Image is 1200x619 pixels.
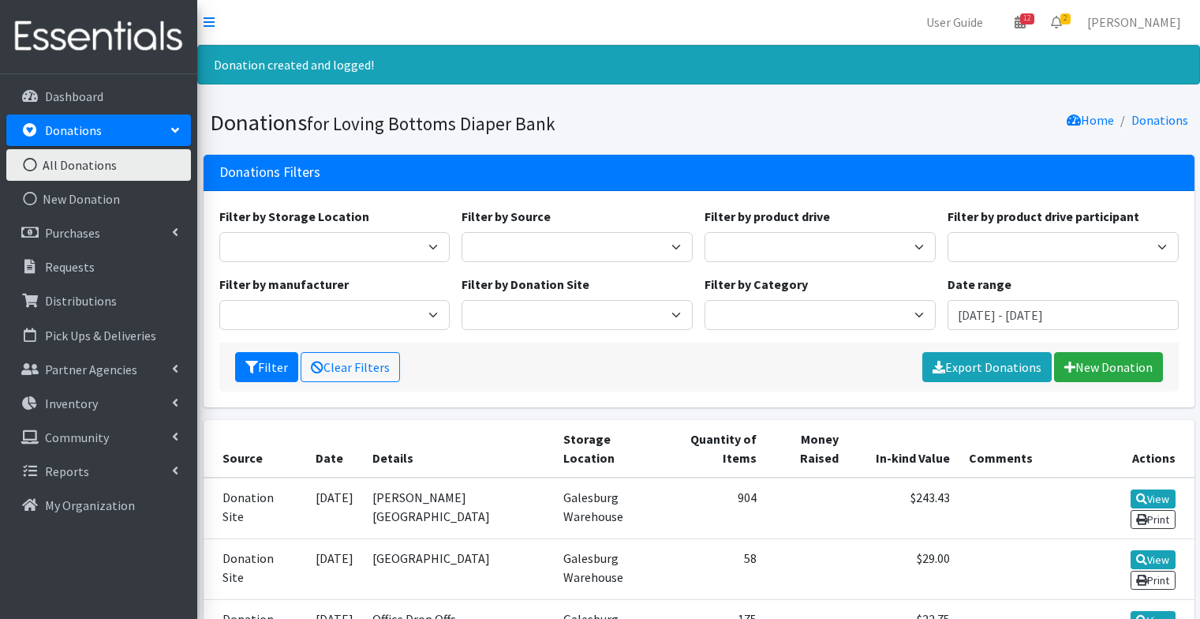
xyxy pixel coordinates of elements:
label: Filter by Storage Location [219,207,369,226]
p: Inventory [45,396,98,411]
p: Partner Agencies [45,362,137,377]
a: Donations [1131,112,1188,128]
th: Details [363,420,554,478]
a: Purchases [6,217,191,249]
th: In-kind Value [848,420,959,478]
p: Purchases [45,225,100,241]
a: 2 [1038,6,1075,38]
td: [DATE] [306,478,363,539]
h3: Donations Filters [219,164,320,181]
label: Date range [948,275,1011,294]
a: Reports [6,456,191,487]
p: Donations [45,122,102,138]
td: $29.00 [848,538,959,599]
td: Donation Site [204,478,306,539]
td: $243.43 [848,478,959,539]
p: Dashboard [45,88,103,104]
label: Filter by Source [462,207,551,226]
p: My Organization [45,497,135,513]
label: Filter by manufacturer [219,275,349,294]
a: All Donations [6,149,191,181]
p: Reports [45,463,89,479]
span: 2 [1060,13,1071,24]
a: Donations [6,114,191,146]
img: HumanEssentials [6,10,191,63]
p: Distributions [45,293,117,309]
a: New Donation [1054,352,1163,382]
td: Galesburg Warehouse [554,538,666,599]
td: [GEOGRAPHIC_DATA] [363,538,554,599]
th: Money Raised [766,420,848,478]
label: Filter by product drive participant [948,207,1139,226]
td: [DATE] [306,538,363,599]
small: for Loving Bottoms Diaper Bank [307,112,555,135]
a: Distributions [6,285,191,317]
a: Dashboard [6,81,191,112]
td: Galesburg Warehouse [554,478,666,539]
p: Community [45,430,109,445]
a: View [1131,550,1176,569]
td: Donation Site [204,538,306,599]
a: Requests [6,251,191,283]
p: Requests [45,259,95,275]
input: January 1, 2011 - December 31, 2011 [948,300,1179,330]
a: [PERSON_NAME] [1075,6,1194,38]
th: Storage Location [554,420,666,478]
th: Actions [1094,420,1194,478]
td: 58 [666,538,765,599]
th: Date [306,420,363,478]
a: Community [6,422,191,453]
a: Pick Ups & Deliveries [6,320,191,351]
a: User Guide [914,6,996,38]
a: Export Donations [922,352,1052,382]
a: Home [1067,112,1114,128]
th: Comments [959,420,1094,478]
td: [PERSON_NAME][GEOGRAPHIC_DATA] [363,478,554,539]
p: Pick Ups & Deliveries [45,328,156,343]
a: My Organization [6,490,191,521]
a: 12 [1002,6,1038,38]
div: Donation created and logged! [197,45,1200,84]
button: Filter [235,352,298,382]
td: 904 [666,478,765,539]
label: Filter by product drive [705,207,830,226]
a: Inventory [6,388,191,419]
th: Quantity of Items [666,420,765,478]
span: 12 [1020,13,1034,24]
a: View [1131,490,1176,508]
a: New Donation [6,183,191,215]
a: Clear Filters [301,352,400,382]
th: Source [204,420,306,478]
h1: Donations [210,109,693,137]
label: Filter by Donation Site [462,275,589,294]
a: Print [1131,571,1176,590]
a: Print [1131,510,1176,529]
label: Filter by Category [705,275,808,294]
a: Partner Agencies [6,354,191,385]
